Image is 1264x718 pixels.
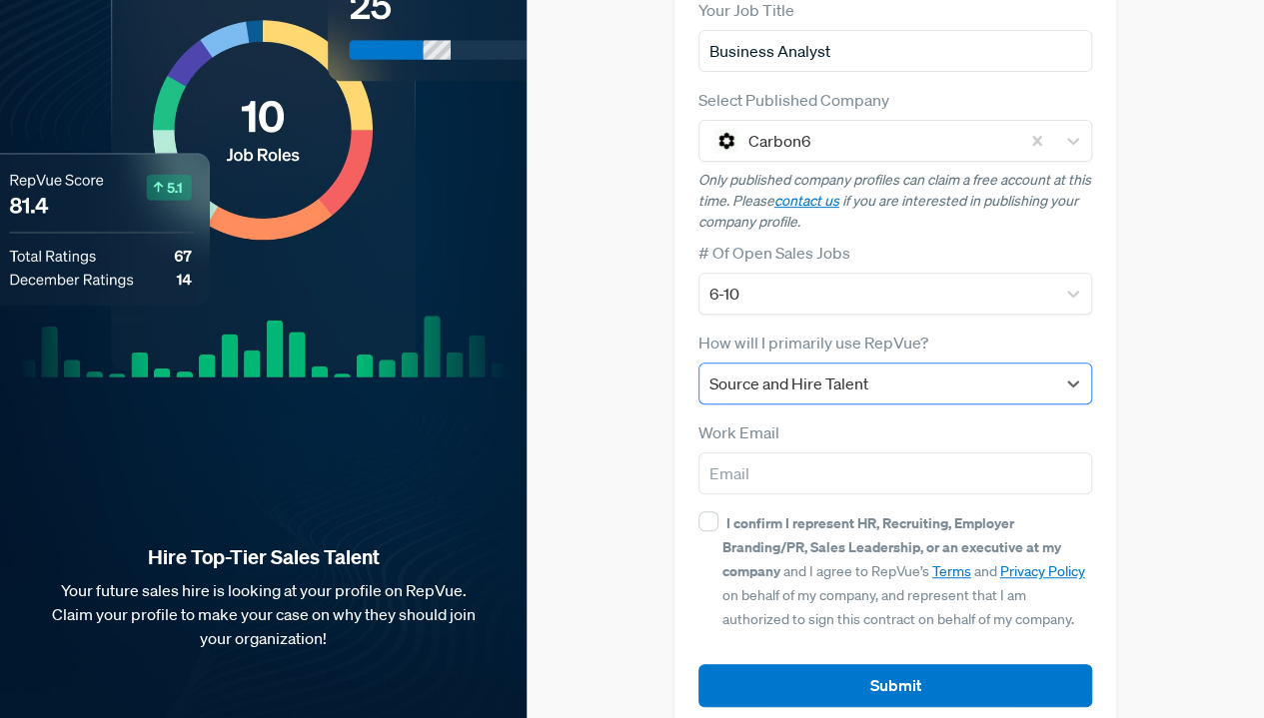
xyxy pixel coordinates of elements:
strong: Hire Top-Tier Sales Talent [32,544,495,570]
a: Privacy Policy [1000,562,1085,580]
img: Carbon6 [714,129,738,153]
a: Terms [932,562,971,580]
p: Only published company profiles can claim a free account at this time. Please if you are interest... [698,170,1093,233]
label: Work Email [698,420,779,444]
span: and I agree to RepVue’s and on behalf of my company, and represent that I am authorized to sign t... [722,514,1085,628]
label: How will I primarily use RepVue? [698,331,928,355]
strong: I confirm I represent HR, Recruiting, Employer Branding/PR, Sales Leadership, or an executive at ... [722,513,1061,580]
p: Your future sales hire is looking at your profile on RepVue. Claim your profile to make your case... [32,578,495,650]
a: contact us [774,192,839,210]
input: Email [698,452,1093,494]
label: # Of Open Sales Jobs [698,241,850,265]
input: Title [698,30,1093,72]
label: Select Published Company [698,88,889,112]
button: Submit [698,664,1093,707]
